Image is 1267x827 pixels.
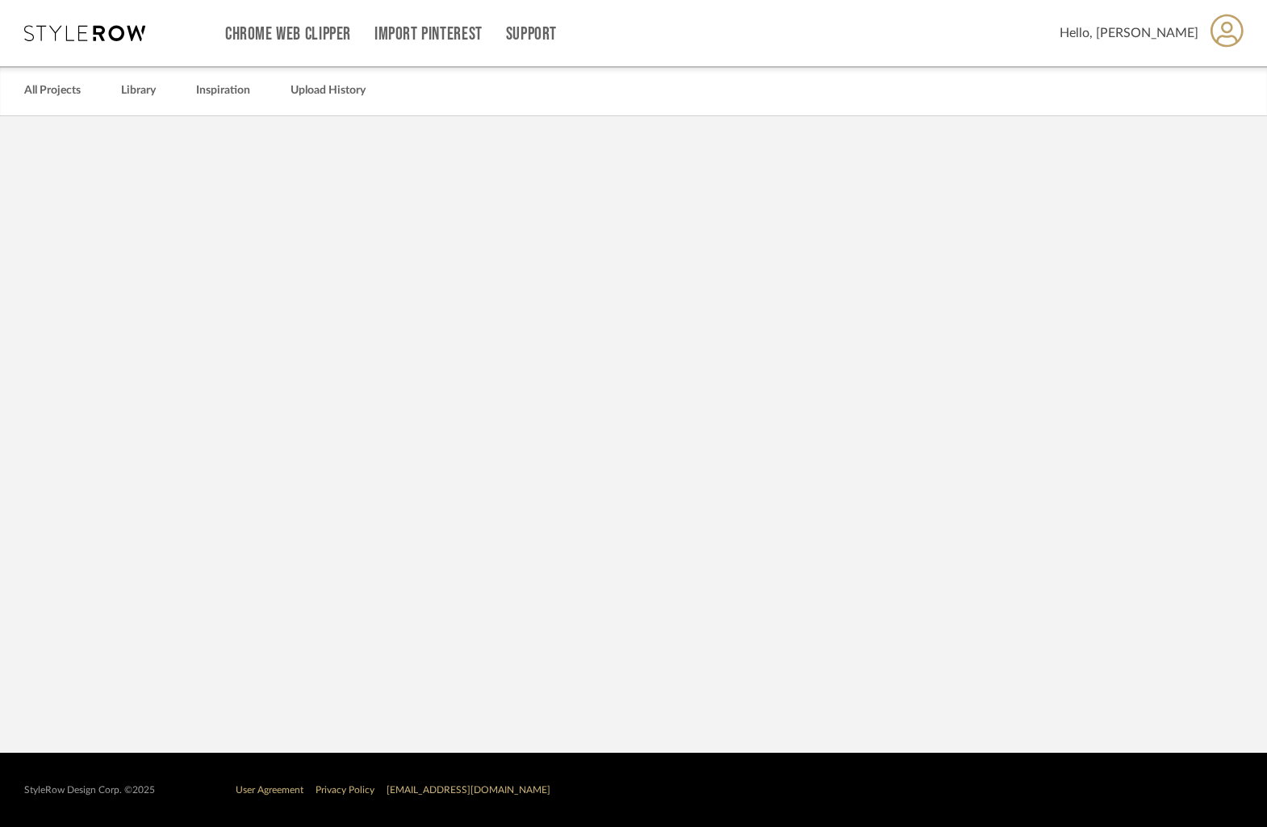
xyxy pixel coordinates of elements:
[387,785,550,795] a: [EMAIL_ADDRESS][DOMAIN_NAME]
[24,80,81,102] a: All Projects
[291,80,366,102] a: Upload History
[316,785,374,795] a: Privacy Policy
[24,784,155,796] div: StyleRow Design Corp. ©2025
[121,80,156,102] a: Library
[236,785,303,795] a: User Agreement
[225,27,351,41] a: Chrome Web Clipper
[1060,23,1198,43] span: Hello, [PERSON_NAME]
[506,27,557,41] a: Support
[374,27,483,41] a: Import Pinterest
[196,80,250,102] a: Inspiration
